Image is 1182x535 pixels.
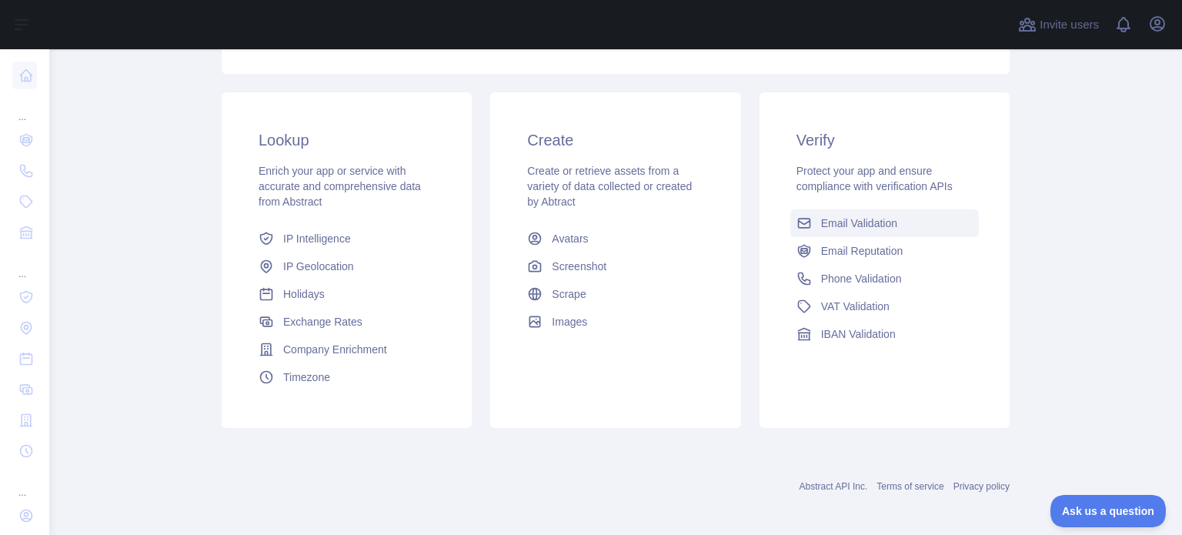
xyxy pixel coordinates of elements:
span: Create or retrieve assets from a variety of data collected or created by Abtract [527,165,692,208]
a: Email Validation [790,209,979,237]
span: IP Intelligence [283,231,351,246]
a: IBAN Validation [790,320,979,348]
iframe: Toggle Customer Support [1050,495,1167,527]
a: Screenshot [521,252,710,280]
a: Scrape [521,280,710,308]
span: Exchange Rates [283,314,362,329]
a: Images [521,308,710,336]
span: IBAN Validation [821,326,896,342]
h3: Create [527,129,703,151]
div: ... [12,92,37,123]
div: ... [12,468,37,499]
span: Images [552,314,587,329]
span: Holidays [283,286,325,302]
span: Invite users [1040,16,1099,34]
a: VAT Validation [790,293,979,320]
a: Company Enrichment [252,336,441,363]
span: Email Validation [821,216,897,231]
div: ... [12,249,37,280]
a: Holidays [252,280,441,308]
a: Avatars [521,225,710,252]
button: Invite users [1015,12,1102,37]
span: VAT Validation [821,299,890,314]
span: Avatars [552,231,588,246]
a: Exchange Rates [252,308,441,336]
span: Phone Validation [821,271,902,286]
span: Email Reputation [821,243,903,259]
h3: Verify [796,129,973,151]
a: IP Geolocation [252,252,441,280]
a: Abstract API Inc. [800,481,868,492]
h3: Lookup [259,129,435,151]
a: IP Intelligence [252,225,441,252]
a: Timezone [252,363,441,391]
span: Protect your app and ensure compliance with verification APIs [796,165,953,192]
span: Screenshot [552,259,606,274]
span: Enrich your app or service with accurate and comprehensive data from Abstract [259,165,421,208]
a: Phone Validation [790,265,979,293]
span: Timezone [283,369,330,385]
a: Email Reputation [790,237,979,265]
a: Terms of service [876,481,943,492]
a: Privacy policy [953,481,1010,492]
span: Company Enrichment [283,342,387,357]
span: Scrape [552,286,586,302]
span: IP Geolocation [283,259,354,274]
